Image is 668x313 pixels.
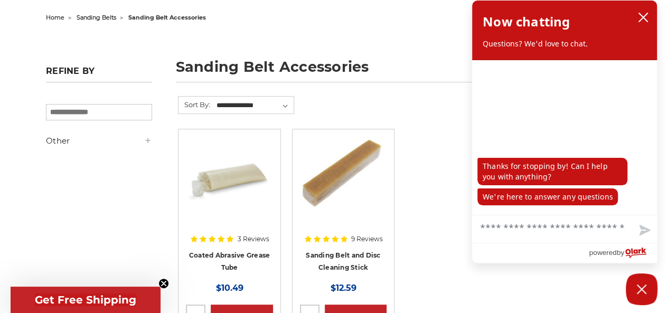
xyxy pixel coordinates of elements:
[46,66,152,82] h5: Refine by
[300,137,387,251] a: Sanding Belt and Disc Cleaning Stick
[631,219,657,243] button: Send message
[589,246,616,259] span: powered
[178,97,210,112] label: Sort By:
[158,278,169,289] button: Close teaser
[330,283,356,293] span: $12.59
[589,243,657,263] a: Powered by Olark
[215,98,294,113] select: Sort By:
[35,293,136,306] span: Get Free Shipping
[477,158,627,185] p: Thanks for stopping by! Can I help you with anything?
[617,246,624,259] span: by
[477,188,618,205] p: We're here to answer any questions
[176,60,622,82] h1: sanding belt accessories
[189,251,270,271] a: Coated Abrasive Grease Tube
[128,14,206,21] span: sanding belt accessories
[472,60,657,215] div: chat
[186,137,272,221] img: Coated Abrasive Grease Tube
[306,251,380,271] a: Sanding Belt and Disc Cleaning Stick
[300,137,387,221] img: Sanding Belt and Disc Cleaning Stick
[77,14,116,21] a: sanding belts
[626,273,657,305] button: Close Chatbox
[186,137,272,251] a: Coated Abrasive Grease Tube
[46,135,152,147] h5: Other
[483,11,570,32] h2: Now chatting
[11,287,161,313] div: Get Free ShippingClose teaser
[483,39,646,49] p: Questions? We'd love to chat.
[635,10,652,25] button: close chatbox
[215,283,243,293] span: $10.49
[46,14,64,21] a: home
